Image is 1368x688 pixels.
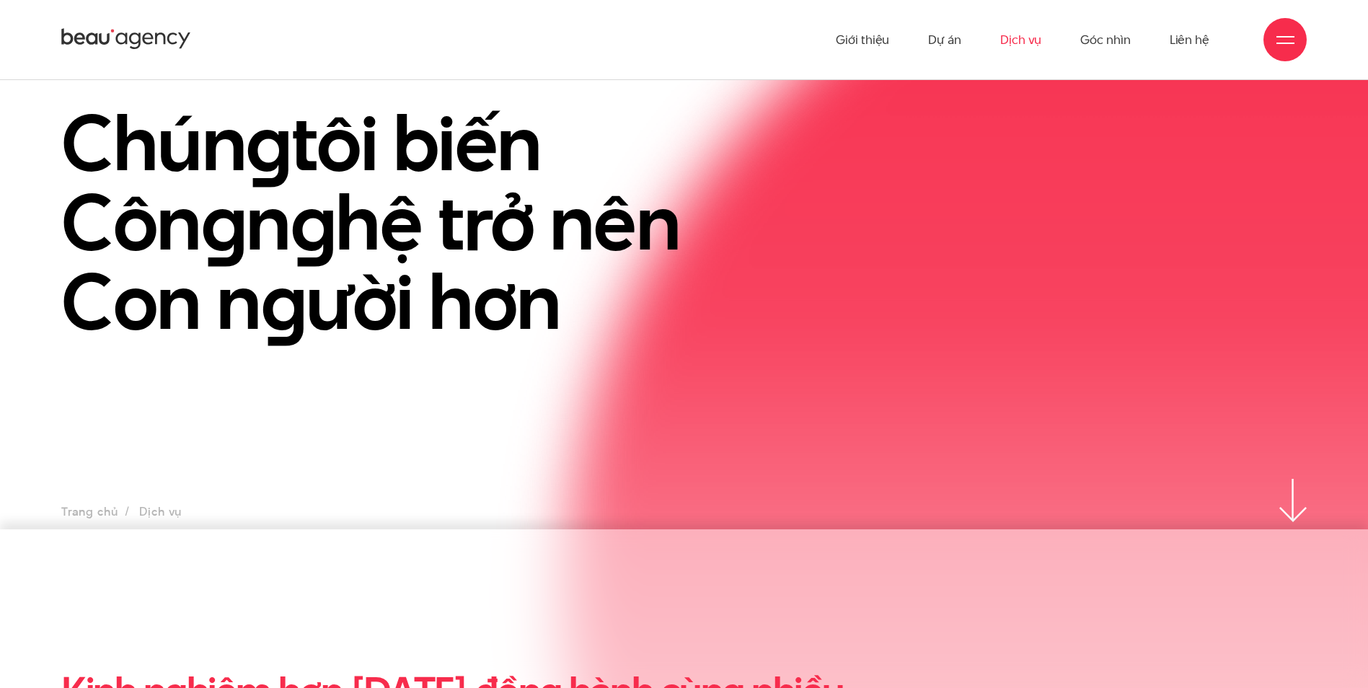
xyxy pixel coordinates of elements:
[291,168,336,276] en: g
[201,168,247,276] en: g
[61,503,118,520] a: Trang chủ
[261,247,306,356] en: g
[61,103,987,341] h1: Chún tôi biến Côn n hệ trở nên Con n ười hơn
[246,89,291,197] en: g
